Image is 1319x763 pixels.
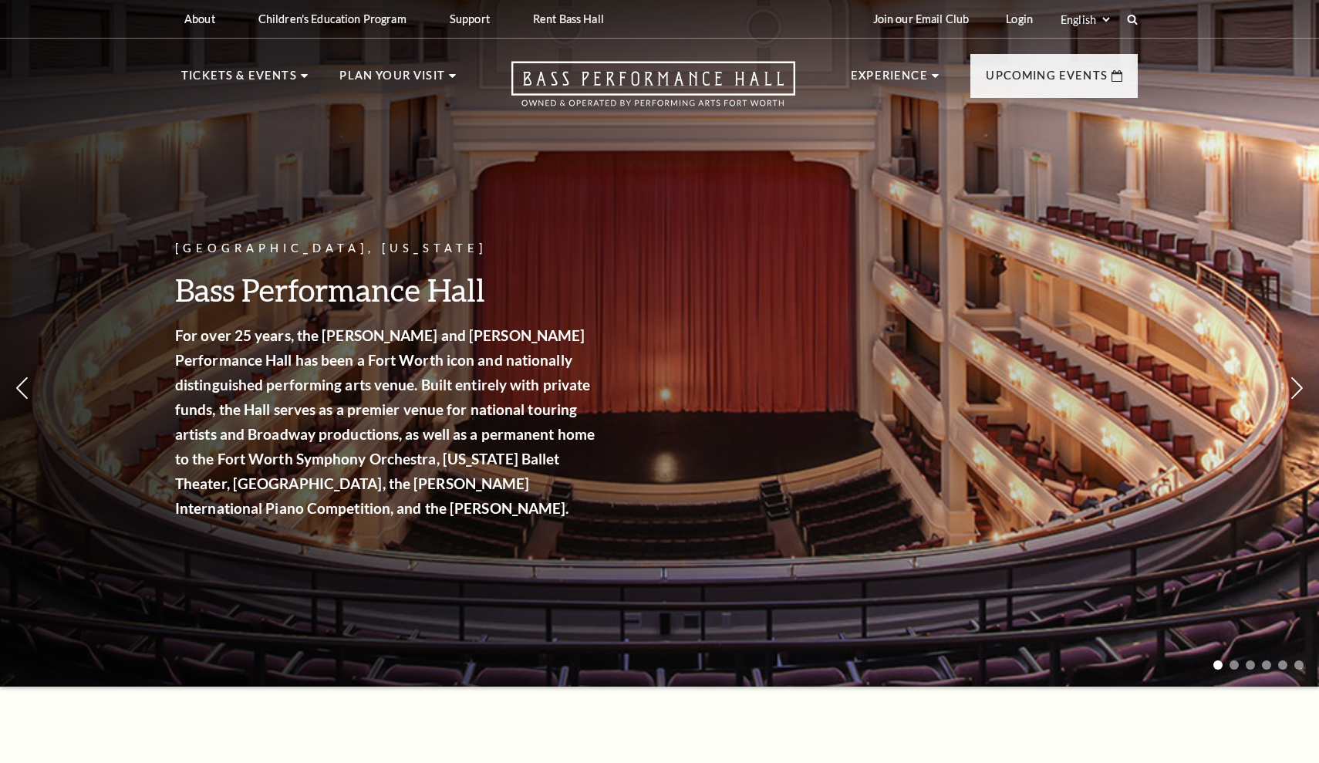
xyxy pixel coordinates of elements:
p: Rent Bass Hall [533,12,604,25]
p: Children's Education Program [258,12,406,25]
h3: Bass Performance Hall [175,270,599,309]
p: Tickets & Events [181,66,297,94]
p: Support [450,12,490,25]
p: Plan Your Visit [339,66,445,94]
p: Experience [851,66,928,94]
p: [GEOGRAPHIC_DATA], [US_STATE] [175,239,599,258]
select: Select: [1058,12,1112,27]
strong: For over 25 years, the [PERSON_NAME] and [PERSON_NAME] Performance Hall has been a Fort Worth ico... [175,326,595,517]
p: Upcoming Events [986,66,1108,94]
p: About [184,12,215,25]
